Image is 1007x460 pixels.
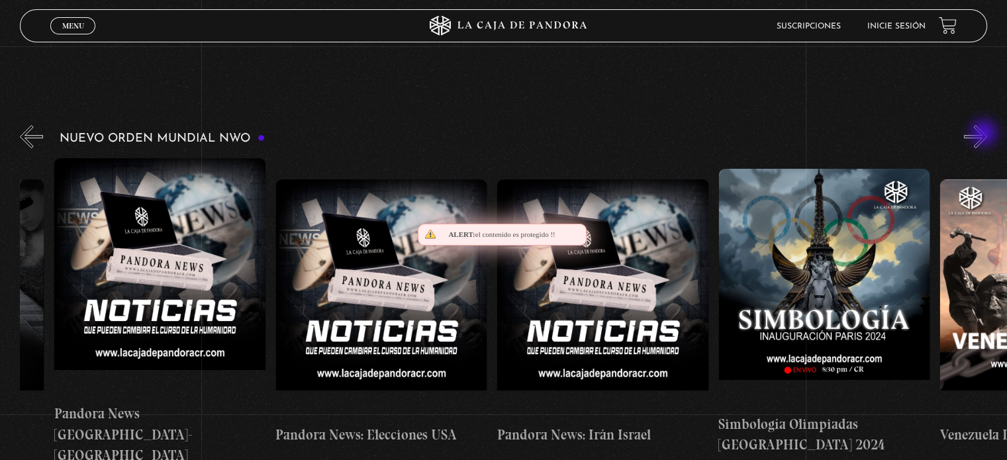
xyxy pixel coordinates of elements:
[20,125,43,148] button: Previous
[964,125,987,148] button: Next
[418,224,587,246] div: el contenido es protegido !!
[497,424,708,445] h4: Pandora News: Irán Israel
[448,230,475,238] span: Alert:
[718,414,930,455] h4: Simbología Olimpiadas [GEOGRAPHIC_DATA] 2024
[60,132,265,145] h3: Nuevo Orden Mundial NWO
[275,424,487,445] h4: Pandora News: Elecciones USA
[58,33,89,42] span: Cerrar
[777,23,841,30] a: Suscripciones
[867,23,926,30] a: Inicie sesión
[939,17,957,34] a: View your shopping cart
[62,22,84,30] span: Menu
